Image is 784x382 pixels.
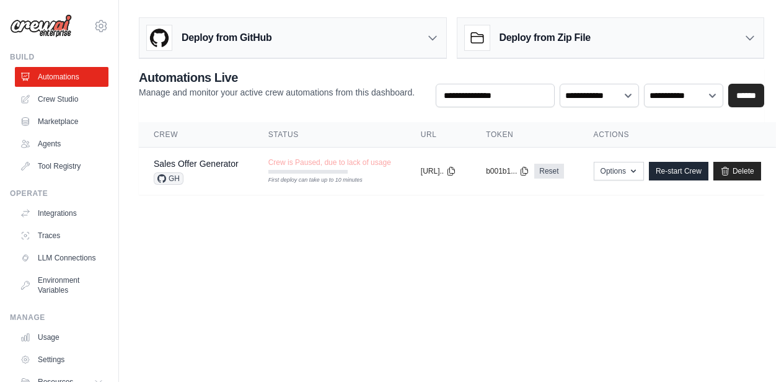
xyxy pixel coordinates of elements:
[10,14,72,38] img: Logo
[486,166,529,176] button: b001b1...
[182,30,271,45] h3: Deploy from GitHub
[139,122,253,148] th: Crew
[154,159,239,169] a: Sales Offer Generator
[15,327,108,347] a: Usage
[594,162,644,180] button: Options
[15,156,108,176] a: Tool Registry
[15,270,108,300] a: Environment Variables
[579,122,776,148] th: Actions
[15,67,108,87] a: Automations
[268,158,391,167] span: Crew is Paused, due to lack of usage
[154,172,183,185] span: GH
[15,350,108,370] a: Settings
[139,86,415,99] p: Manage and monitor your active crew automations from this dashboard.
[713,162,761,180] a: Delete
[15,89,108,109] a: Crew Studio
[139,69,415,86] h2: Automations Live
[268,176,348,185] div: First deploy can take up to 10 minutes
[15,112,108,131] a: Marketplace
[15,134,108,154] a: Agents
[649,162,708,180] a: Re-start Crew
[500,30,591,45] h3: Deploy from Zip File
[10,52,108,62] div: Build
[10,313,108,322] div: Manage
[253,122,406,148] th: Status
[406,122,471,148] th: URL
[15,248,108,268] a: LLM Connections
[15,203,108,223] a: Integrations
[147,25,172,50] img: GitHub Logo
[534,164,563,179] a: Reset
[10,189,108,198] div: Operate
[471,122,578,148] th: Token
[15,226,108,246] a: Traces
